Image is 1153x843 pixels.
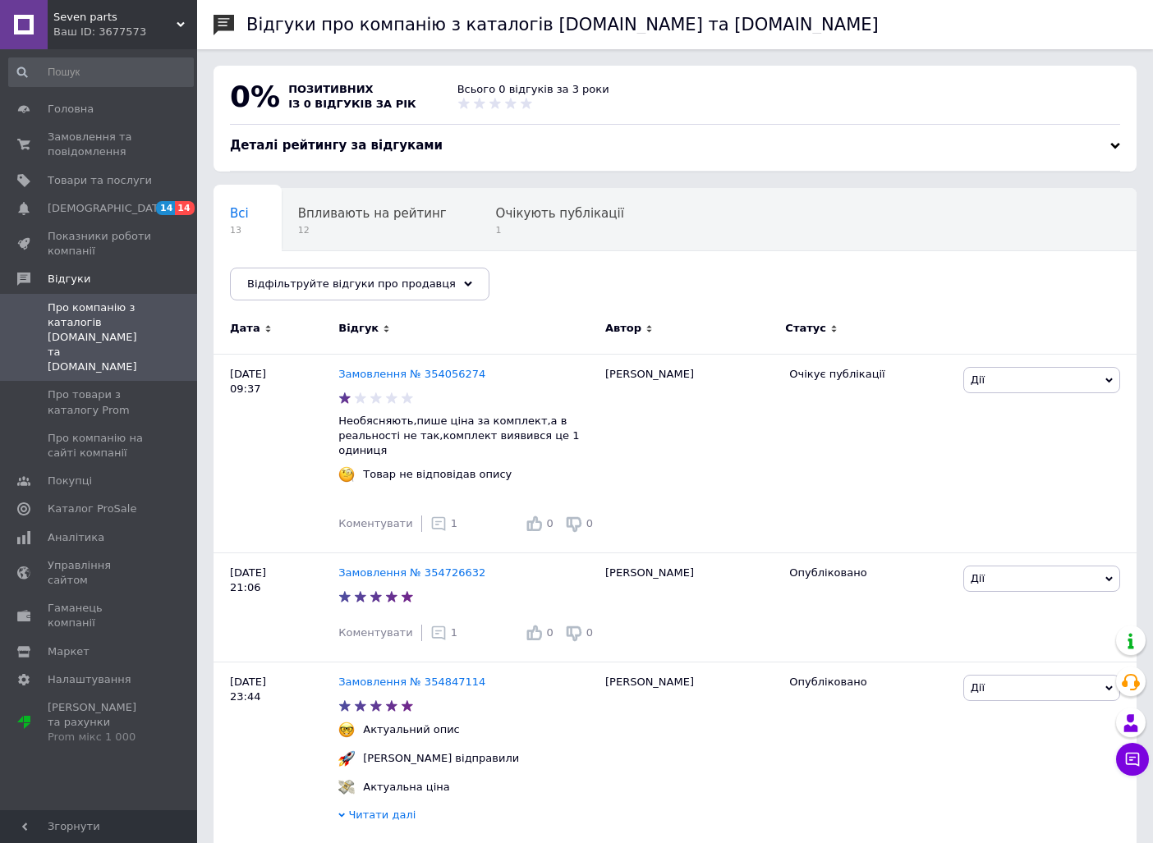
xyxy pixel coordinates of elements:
[48,601,152,630] span: Гаманець компанії
[338,625,412,640] div: Коментувати
[457,82,609,97] div: Всього 0 відгуків за 3 роки
[338,516,412,531] div: Коментувати
[288,98,416,110] span: із 0 відгуків за рік
[214,251,430,314] div: Опубліковані без коментаря
[338,566,485,579] a: Замовлення № 354726632
[156,201,175,215] span: 14
[48,201,169,216] span: [DEMOGRAPHIC_DATA]
[48,229,152,259] span: Показники роботи компанії
[48,558,152,588] span: Управління сайтом
[359,467,516,482] div: Товар не відповідав опису
[546,517,553,529] span: 0
[53,10,177,25] span: Seven parts
[230,206,249,221] span: Всі
[288,83,374,95] span: позитивних
[359,722,464,737] div: Актуальний опис
[298,206,447,221] span: Впливають на рейтинг
[597,354,781,552] div: [PERSON_NAME]
[175,201,194,215] span: 14
[230,321,260,336] span: Дата
[451,517,457,529] span: 1
[496,206,624,221] span: Очікують публікації
[247,277,456,290] span: Відфільтруйте відгуки про продавця
[48,130,152,159] span: Замовлення та повідомлення
[48,272,90,286] span: Відгуки
[451,626,457,639] span: 1
[338,676,485,688] a: Замовлення № 354847114
[586,517,593,529] span: 0
[338,750,355,767] img: :rocket:
[338,722,355,738] img: :nerd_face:
[789,675,950,690] div: Опубліковано
[338,466,355,483] img: :face_with_monocle:
[971,373,985,386] span: Дії
[430,625,457,641] div: 1
[230,138,443,153] span: Деталі рейтингу за відгуками
[789,566,950,580] div: Опубліковано
[230,268,397,283] span: Опубліковані без комен...
[546,626,553,639] span: 0
[338,626,412,639] span: Коментувати
[785,321,826,336] span: Статус
[789,367,950,382] div: Очікує публікації
[214,553,338,662] div: [DATE] 21:06
[338,517,412,529] span: Коментувати
[48,300,152,375] span: Про компанію з каталогів [DOMAIN_NAME] та [DOMAIN_NAME]
[496,224,624,236] span: 1
[338,779,355,795] img: :money_with_wings:
[971,572,985,584] span: Дії
[48,474,92,488] span: Покупці
[48,730,152,744] div: Prom мікс 1 000
[214,354,338,552] div: [DATE] 09:37
[1116,743,1149,776] button: Чат з покупцем
[430,515,457,532] div: 1
[971,681,985,694] span: Дії
[298,224,447,236] span: 12
[48,530,104,545] span: Аналітика
[586,626,593,639] span: 0
[338,808,597,827] div: Читати далі
[48,431,152,460] span: Про компанію на сайті компанії
[348,809,416,821] span: Читати далі
[230,224,249,236] span: 13
[338,414,597,459] p: Необясняють,пише ціна за комплект,а в реальності не так,комплект виявився це 1 одиниця
[597,553,781,662] div: [PERSON_NAME]
[48,672,131,687] span: Налаштування
[605,321,641,336] span: Автор
[338,321,379,336] span: Відгук
[48,644,90,659] span: Маркет
[48,387,152,417] span: Про товари з каталогу Prom
[230,137,1120,154] div: Деталі рейтингу за відгуками
[48,173,152,188] span: Товари та послуги
[246,15,879,34] h1: Відгуки про компанію з каталогів [DOMAIN_NAME] та [DOMAIN_NAME]
[48,502,136,516] span: Каталог ProSale
[359,780,453,795] div: Актуальна ціна
[359,751,523,766] div: [PERSON_NAME] відправили
[53,25,197,39] div: Ваш ID: 3677573
[8,57,194,87] input: Пошук
[230,80,280,113] span: 0%
[48,102,94,117] span: Головна
[338,368,485,380] a: Замовлення № 354056274
[48,700,152,745] span: [PERSON_NAME] та рахунки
